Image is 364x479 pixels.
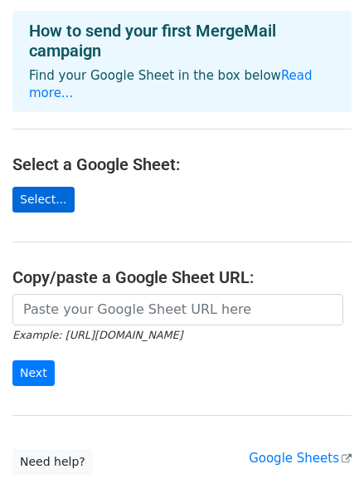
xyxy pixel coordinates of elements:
h4: Select a Google Sheet: [12,154,352,174]
a: Select... [12,187,75,213]
input: Paste your Google Sheet URL here [12,294,343,325]
p: Find your Google Sheet in the box below [29,67,335,102]
h4: How to send your first MergeMail campaign [29,21,335,61]
h4: Copy/paste a Google Sheet URL: [12,267,352,287]
input: Next [12,360,55,386]
a: Read more... [29,68,313,100]
a: Need help? [12,449,93,475]
iframe: Chat Widget [281,399,364,479]
small: Example: [URL][DOMAIN_NAME] [12,329,182,341]
a: Google Sheets [249,451,352,466]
